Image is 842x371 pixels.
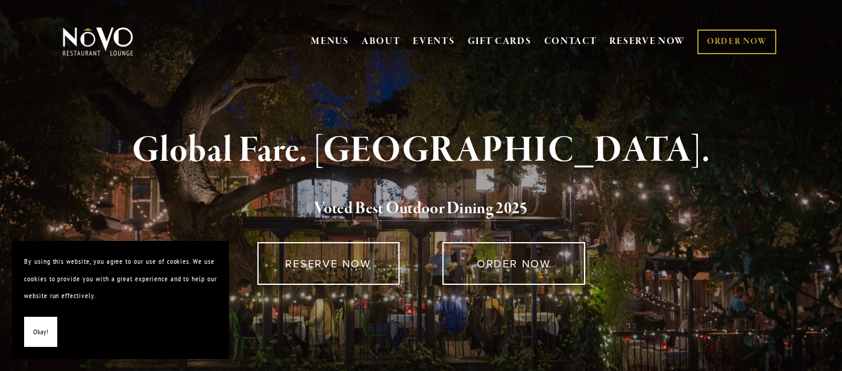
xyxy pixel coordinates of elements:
[697,30,776,54] a: ORDER NOW
[609,30,685,53] a: RESERVE NOW
[311,36,349,48] a: MENUS
[257,242,400,285] a: RESERVE NOW
[24,317,57,348] button: Okay!
[82,196,760,222] h2: 5
[60,26,136,57] img: Novo Restaurant &amp; Lounge
[362,36,401,48] a: ABOUT
[33,323,48,341] span: Okay!
[314,198,520,221] a: Voted Best Outdoor Dining 202
[442,242,585,285] a: ORDER NOW
[544,30,597,53] a: CONTACT
[12,241,229,359] section: Cookie banner
[132,128,710,173] strong: Global Fare. [GEOGRAPHIC_DATA].
[413,36,454,48] a: EVENTS
[24,253,217,305] p: By using this website, you agree to our use of cookies. We use cookies to provide you with a grea...
[468,30,532,53] a: GIFT CARDS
